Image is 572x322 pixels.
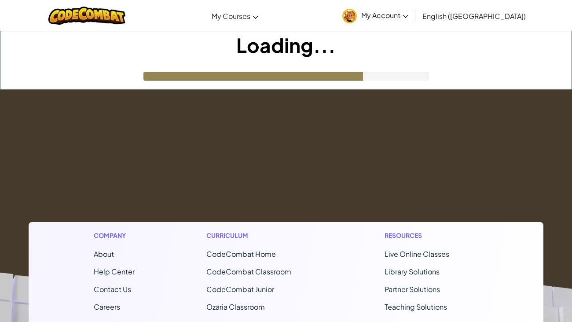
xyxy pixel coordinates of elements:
h1: Company [94,231,135,240]
a: Partner Solutions [385,285,440,294]
a: Ozaria Classroom [206,302,265,311]
a: Live Online Classes [385,249,449,259]
span: English ([GEOGRAPHIC_DATA]) [422,11,526,21]
a: My Courses [207,4,263,28]
a: CodeCombat Junior [206,285,274,294]
span: Contact Us [94,285,131,294]
a: About [94,249,114,259]
h1: Loading... [0,31,572,59]
a: CodeCombat Classroom [206,267,291,276]
span: CodeCombat Home [206,249,276,259]
a: Library Solutions [385,267,440,276]
a: English ([GEOGRAPHIC_DATA]) [418,4,530,28]
span: My Account [361,11,408,20]
span: My Courses [212,11,250,21]
h1: Resources [385,231,478,240]
img: CodeCombat logo [48,7,125,25]
h1: Curriculum [206,231,313,240]
a: Careers [94,302,120,311]
img: avatar [342,9,357,23]
a: Help Center [94,267,135,276]
a: My Account [338,2,413,30]
a: Teaching Solutions [385,302,447,311]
